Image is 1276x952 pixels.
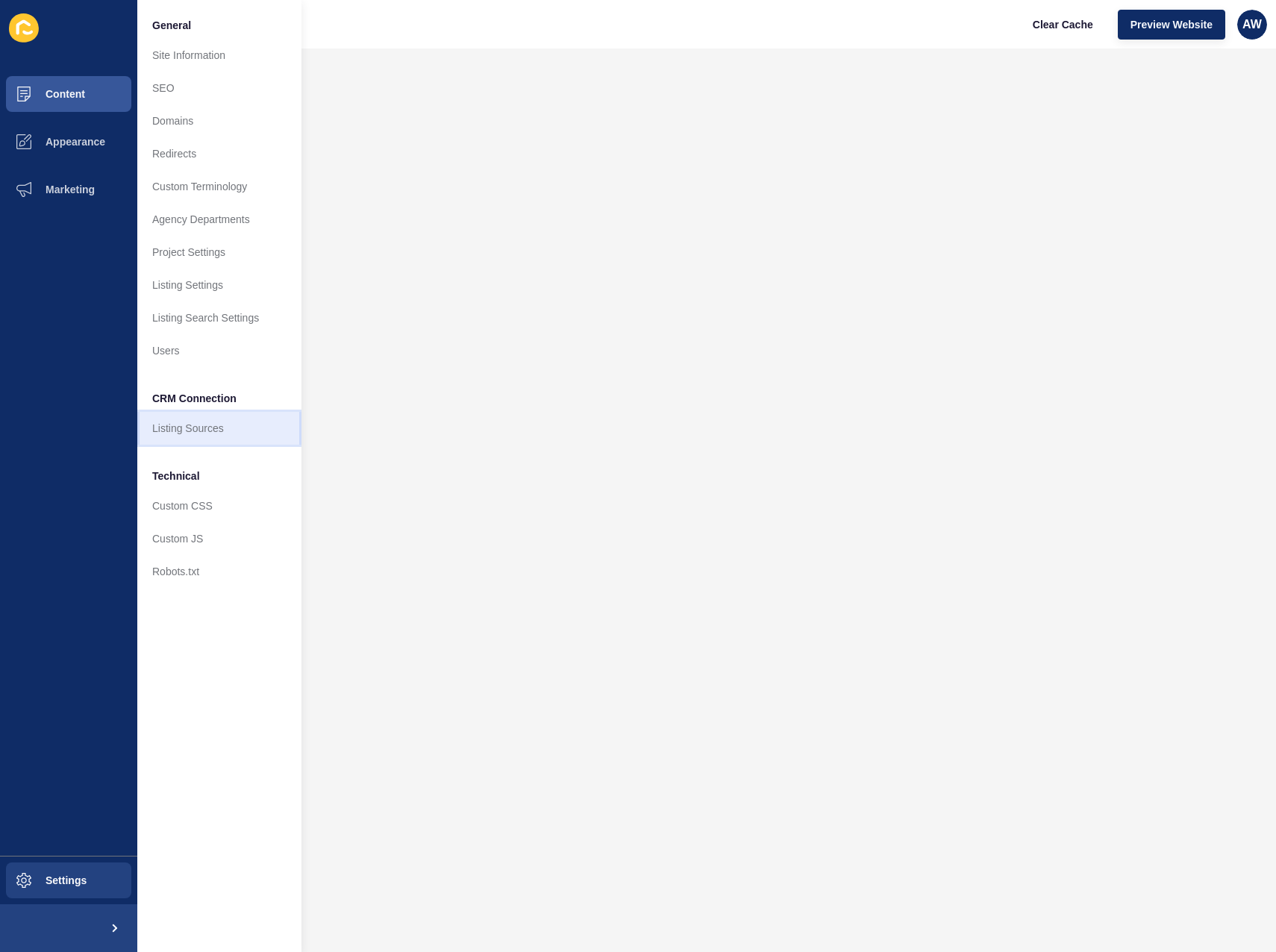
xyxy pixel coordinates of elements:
a: Domains [137,104,301,137]
a: SEO [137,72,301,104]
a: Site Information [137,39,301,72]
span: Preview Website [1130,17,1213,32]
a: Listing Search Settings [137,301,301,334]
a: Custom Terminology [137,170,301,203]
a: Project Settings [137,236,301,269]
a: Agency Departments [137,203,301,236]
a: Users [137,334,301,367]
a: Listing Settings [137,269,301,301]
button: Preview Website [1118,10,1225,40]
button: Clear Cache [1020,10,1106,40]
span: General [152,18,191,33]
a: Custom JS [137,522,301,555]
span: AW [1242,17,1262,32]
span: CRM Connection [152,391,237,406]
span: Technical [152,469,200,483]
a: Robots.txt [137,555,301,588]
a: Listing Sources [137,412,301,445]
a: Redirects [137,137,301,170]
a: Custom CSS [137,489,301,522]
span: Clear Cache [1033,17,1093,32]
